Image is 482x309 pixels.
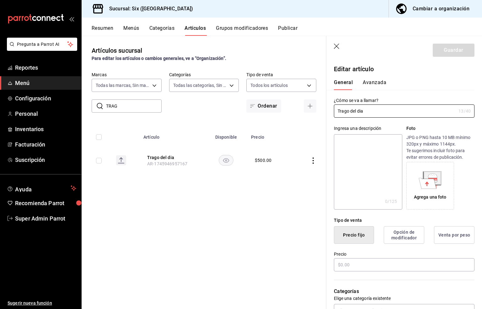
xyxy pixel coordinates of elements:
[406,125,474,132] p: Foto
[15,214,76,223] span: Super Admin Parrot
[334,288,474,295] p: Categorías
[173,82,228,88] span: Todas las categorías, Sin categoría
[15,199,76,207] span: Recomienda Parrot
[106,100,162,112] input: Buscar artículo
[255,157,271,163] div: $ 500.00
[92,46,142,55] div: Artículos sucursal
[246,99,281,113] button: Ordenar
[8,300,76,306] span: Sugerir nueva función
[147,161,187,166] span: AR-1745946957167
[15,140,76,149] span: Facturación
[406,134,474,161] p: JPG o PNG hasta 10 MB mínimo 320px y máximo 1144px. Te sugerimos incluir foto para evitar errores...
[310,157,316,164] button: actions
[384,226,424,244] button: Opción de modificador
[15,94,76,103] span: Configuración
[458,108,471,114] div: 13 /40
[334,258,474,271] input: $0.00
[363,79,386,90] button: Avanzada
[92,25,113,36] button: Resumen
[334,79,467,90] div: navigation tabs
[247,125,292,145] th: Precio
[334,98,474,103] label: ¿Cómo se va a llamar?
[123,25,139,36] button: Menús
[15,79,76,87] span: Menú
[334,295,474,301] p: Elige una categoría existente
[4,45,77,52] a: Pregunta a Parrot AI
[92,56,226,61] strong: Para editar los artículos o cambios generales, ve a “Organización”.
[414,194,447,200] div: Agrega una foto
[96,82,150,88] span: Todas las marcas, Sin marca
[69,16,74,21] button: open_drawer_menu
[7,38,77,51] button: Pregunta a Parrot AI
[15,63,76,72] span: Reportes
[92,25,482,36] div: navigation tabs
[216,25,268,36] button: Grupos modificadores
[147,154,197,161] button: edit-product-location
[15,184,68,192] span: Ayuda
[219,155,233,166] button: availability-product
[250,82,288,88] span: Todos los artículos
[205,125,247,145] th: Disponible
[408,163,453,208] div: Agrega una foto
[246,72,316,77] label: Tipo de venta
[104,5,193,13] h3: Sucursal: Six ([GEOGRAPHIC_DATA])
[334,252,474,256] label: Precio
[334,217,474,224] div: Tipo de venta
[17,41,67,48] span: Pregunta a Parrot AI
[15,156,76,164] span: Suscripción
[434,226,474,244] button: Venta por peso
[15,109,76,118] span: Personal
[92,72,162,77] label: Marcas
[169,72,239,77] label: Categorías
[149,25,175,36] button: Categorías
[334,226,374,244] button: Precio fijo
[334,64,474,74] p: Editar artículo
[185,25,206,36] button: Artículos
[140,125,205,145] th: Artículo
[385,198,397,205] div: 0 /125
[15,125,76,133] span: Inventarios
[334,125,402,132] div: Ingresa una descripción
[278,25,297,36] button: Publicar
[413,4,469,13] div: Cambiar a organización
[334,79,353,90] button: General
